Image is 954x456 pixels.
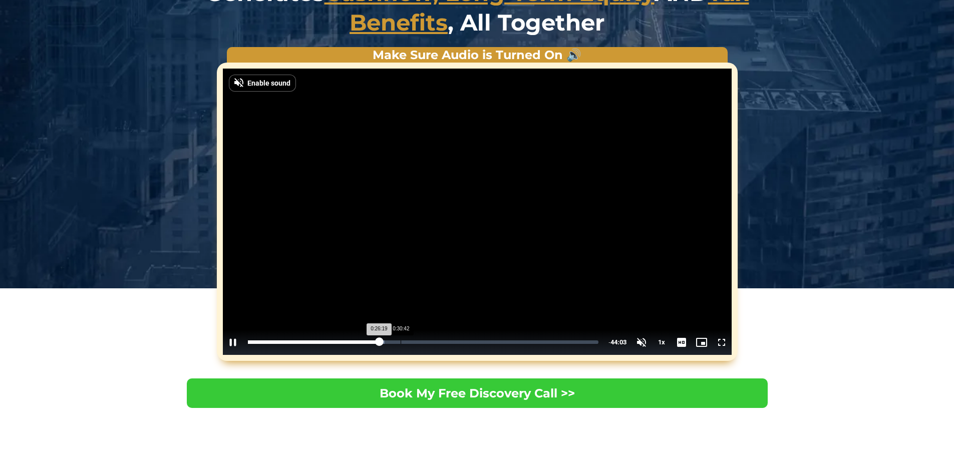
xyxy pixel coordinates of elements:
[610,335,626,350] span: 44:03
[380,386,575,400] span: Book My Free Discovery Call >>
[652,330,672,355] button: Playback Rate
[631,330,652,355] button: Unmute
[247,80,290,87] span: Enable sound
[373,48,581,62] strong: Make Sure Audio is Turned On 🔊
[223,69,732,355] div: Video Player
[248,340,599,344] div: Progress Bar
[229,75,296,92] button: Enable sound
[223,330,243,355] button: Pause
[712,330,732,355] button: Fullscreen
[692,330,712,355] button: Picture-in-Picture
[187,378,768,408] a: Book My Free Discovery Call >>
[608,335,610,350] span: -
